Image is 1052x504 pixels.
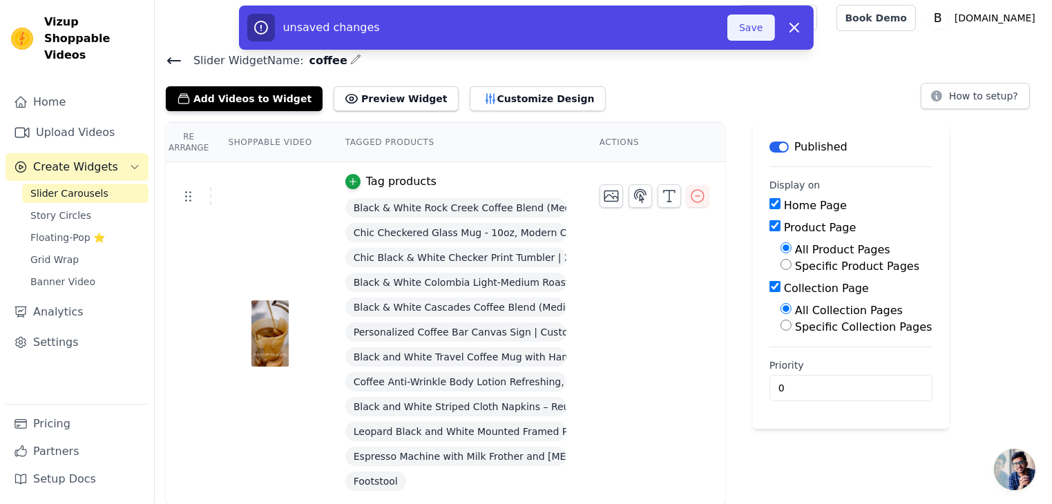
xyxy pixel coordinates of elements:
[211,123,328,162] th: Shoppable Video
[334,86,458,111] button: Preview Widget
[283,21,380,34] span: unsaved changes
[345,198,566,217] span: Black & White Rock Creek Coffee Blend (Medium Roast)
[727,14,774,41] button: Save
[166,123,211,162] th: Re Arrange
[22,250,149,269] a: Grid Wrap
[22,228,149,247] a: Floating-Pop ⭐
[769,358,933,372] label: Priority
[769,178,821,192] legend: Display on
[33,159,118,175] span: Create Widgets
[345,372,566,391] span: Coffee Anti-Wrinkle Body Lotion Refreshing, Delicate, Brightening And Repairing [MEDICAL_DATA] Bo...
[784,282,869,295] label: Collection Page
[994,449,1035,490] a: Otvorite chat
[6,465,149,493] a: Setup Docs
[22,272,149,291] a: Banner Video
[470,86,606,111] button: Customize Design
[345,248,566,267] span: Chic Black & White Checker Print Tumbler | 20oz Travel Mug
[784,221,857,234] label: Product Page
[600,184,623,208] button: Change Thumbnail
[795,260,919,273] label: Specific Product Pages
[6,329,149,356] a: Settings
[345,273,566,292] span: Black & White Colombia Light-Medium Roast Coffee Beans & Ground – 12oz
[6,153,149,181] button: Create Widgets
[30,186,108,200] span: Slider Carousels
[304,52,347,69] span: coffee
[30,231,105,244] span: Floating-Pop ⭐
[795,320,933,333] label: Specific Collection Pages
[795,243,890,256] label: All Product Pages
[345,472,406,491] span: Footstool
[345,422,566,441] span: Leopard Black and White Mounted Framed Poster – Premium Oak or Ash Frame
[583,123,725,162] th: Actions
[345,298,566,317] span: Black & White Cascades Coffee Blend (Medium-Dark Roast)
[738,5,816,31] a: Help Setup
[366,173,437,190] div: Tag products
[6,119,149,146] a: Upload Videos
[836,5,916,31] a: Book Demo
[6,88,149,116] a: Home
[6,438,149,465] a: Partners
[251,300,289,367] img: tn-cc588bbea3724c72886a27fb51746469.png
[22,206,149,225] a: Story Circles
[921,83,1030,109] button: How to setup?
[30,275,95,289] span: Banner Video
[30,253,79,266] span: Grid Wrap
[30,209,91,222] span: Story Circles
[350,51,361,70] div: Edit Name
[345,447,566,466] span: Espresso Machine with Milk Frother and [MEDICAL_DATA], 15 Bar Automatic Espresso Coffee Machine A...
[345,223,566,242] span: Chic Checkered Glass Mug - 10oz, Modern Coffee Cup, Stylish Drinkware, Unique Gift Idea, Trendy H...
[795,304,903,317] label: All Collection Pages
[345,173,437,190] button: Tag products
[22,184,149,203] a: Slider Carousels
[345,397,566,416] span: Black and White Striped Cloth Napkins – Reusable Polyester Table Napkins for Events, Weddings & D...
[345,322,566,342] span: Personalized Coffee Bar Canvas Sign | Custom Name Wall Art for Home & Café
[784,199,847,212] label: Home Page
[921,93,1030,106] a: How to setup?
[6,298,149,326] a: Analytics
[166,86,323,111] button: Add Videos to Widget
[345,347,566,367] span: Black and White Travel Coffee Mug with Handle – Insulated Reusable Tumbler for Hot and Cold Drinks
[6,410,149,438] a: Pricing
[182,52,304,69] span: Slider Widget Name:
[329,123,583,162] th: Tagged Products
[794,139,848,155] p: Published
